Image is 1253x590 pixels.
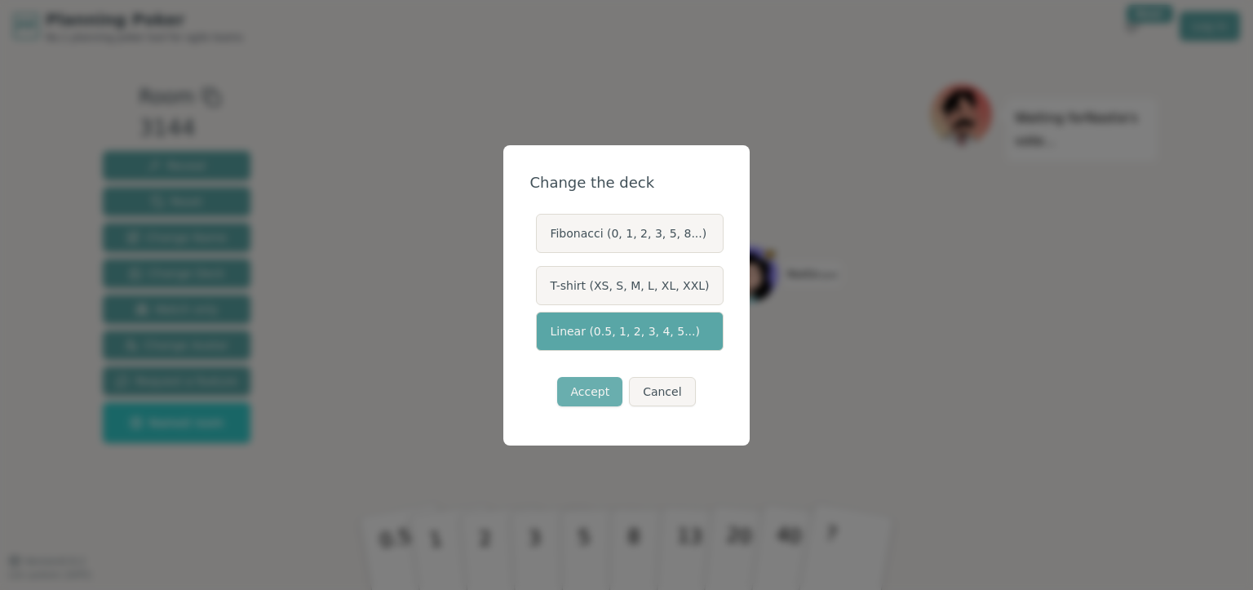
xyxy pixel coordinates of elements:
[629,377,695,406] button: Cancel
[536,266,723,305] label: T-shirt (XS, S, M, L, XL, XXL)
[536,312,723,351] label: Linear (0.5, 1, 2, 3, 4, 5...)
[557,377,622,406] button: Accept
[529,171,723,194] div: Change the deck
[536,214,723,253] label: Fibonacci (0, 1, 2, 3, 5, 8...)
